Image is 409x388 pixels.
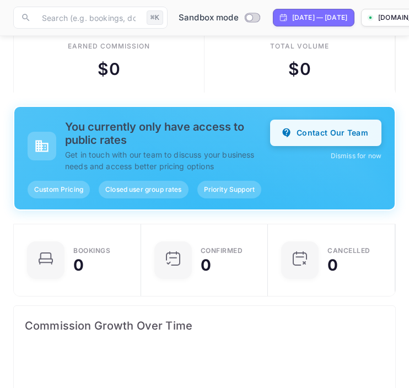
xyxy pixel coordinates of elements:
div: Total volume [270,41,329,51]
div: CANCELLED [327,247,370,254]
input: Search (e.g. bookings, documentation) [35,7,142,29]
span: Commission Growth Over Time [25,317,384,335]
div: Bookings [73,247,110,254]
h5: You currently only have access to public rates [65,120,270,147]
div: 0 [73,257,84,273]
div: $ 0 [98,57,120,82]
div: 0 [201,257,211,273]
button: Contact Our Team [270,120,381,146]
span: Sandbox mode [179,12,239,24]
p: Get in touch with our team to discuss your business needs and access better pricing options [65,149,270,172]
button: Dismiss for now [331,151,381,161]
span: Priority Support [197,185,261,195]
div: [DATE] — [DATE] [292,13,347,23]
div: Confirmed [201,247,243,254]
div: 0 [327,257,338,273]
span: Closed user group rates [99,185,188,195]
div: $ 0 [288,57,310,82]
div: Switch to Production mode [174,12,264,24]
span: Custom Pricing [28,185,90,195]
div: Earned commission [68,41,149,51]
div: ⌘K [147,10,163,25]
